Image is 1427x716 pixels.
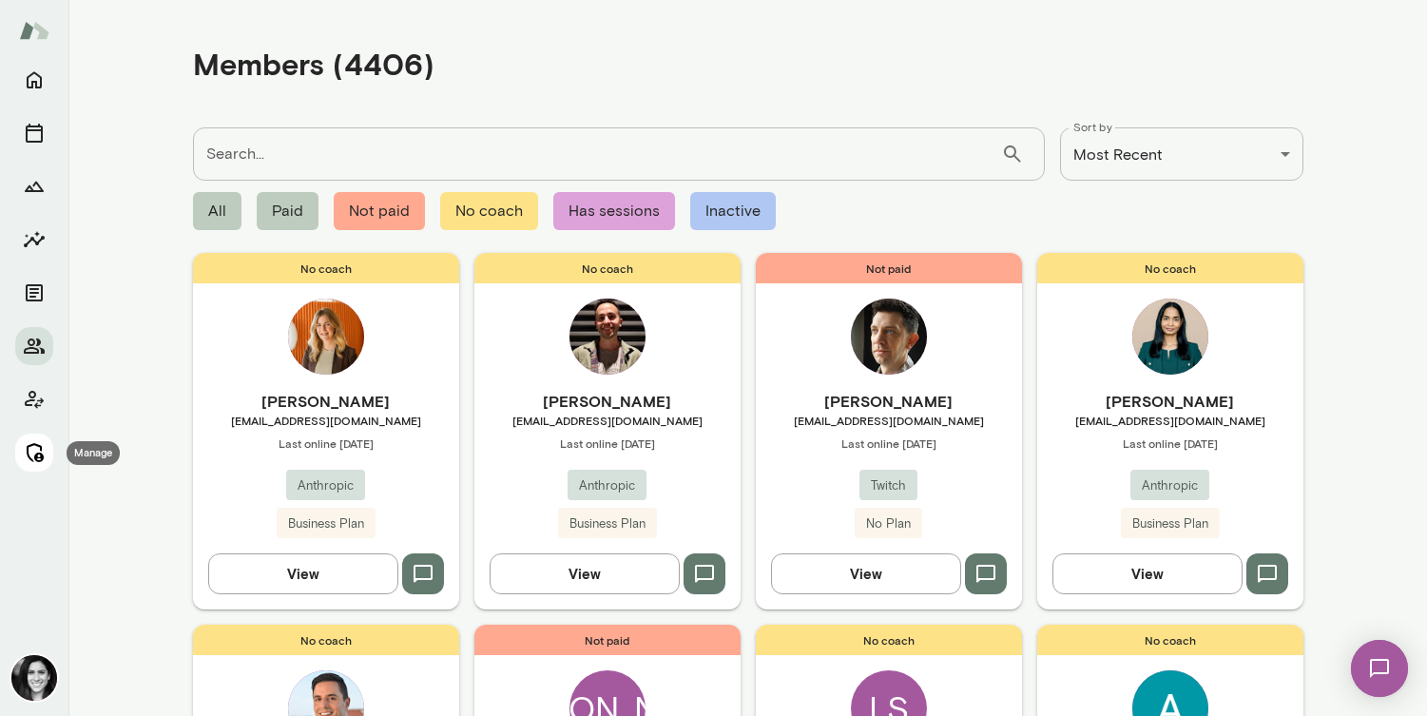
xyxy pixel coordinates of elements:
button: View [1052,553,1243,593]
button: Home [15,61,53,99]
h6: [PERSON_NAME] [474,390,741,413]
h6: [PERSON_NAME] [193,390,459,413]
span: Not paid [474,625,741,655]
button: Documents [15,274,53,312]
button: Sessions [15,114,53,152]
h4: Members (4406) [193,46,434,82]
button: Insights [15,221,53,259]
span: Not paid [334,192,425,230]
span: Has sessions [553,192,675,230]
span: No coach [193,253,459,283]
button: Client app [15,380,53,418]
span: Last online [DATE] [1037,435,1303,451]
span: No coach [440,192,538,230]
span: No coach [1037,625,1303,655]
span: Paid [257,192,318,230]
span: Business Plan [1121,514,1220,533]
span: No coach [1037,253,1303,283]
span: Business Plan [558,514,657,533]
img: Zoe Ludwig [288,299,364,375]
img: Jamie Albers [11,655,57,701]
span: Last online [DATE] [474,435,741,451]
span: Twitch [859,476,917,495]
span: Inactive [690,192,776,230]
span: No Plan [855,514,922,533]
span: [EMAIL_ADDRESS][DOMAIN_NAME] [474,413,741,428]
span: No coach [193,625,459,655]
h6: [PERSON_NAME] [756,390,1022,413]
span: Last online [DATE] [193,435,459,451]
span: No coach [756,625,1022,655]
button: Manage [15,434,53,472]
span: [EMAIL_ADDRESS][DOMAIN_NAME] [1037,413,1303,428]
h6: [PERSON_NAME] [1037,390,1303,413]
button: Members [15,327,53,365]
span: [EMAIL_ADDRESS][DOMAIN_NAME] [193,413,459,428]
img: Jake Kahana [851,299,927,375]
label: Sort by [1073,119,1112,135]
span: [EMAIL_ADDRESS][DOMAIN_NAME] [756,413,1022,428]
span: Anthropic [1130,476,1209,495]
button: View [490,553,680,593]
div: Most Recent [1060,127,1303,181]
img: Anjali Gopal [1132,299,1208,375]
span: Business Plan [277,514,376,533]
button: Growth Plan [15,167,53,205]
span: All [193,192,241,230]
span: Anthropic [286,476,365,495]
button: View [208,553,398,593]
span: Anthropic [568,476,646,495]
img: Elie Schoppik [569,299,646,375]
span: Last online [DATE] [756,435,1022,451]
span: No coach [474,253,741,283]
span: Not paid [756,253,1022,283]
img: Mento [19,12,49,48]
button: View [771,553,961,593]
div: Manage [67,441,120,465]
